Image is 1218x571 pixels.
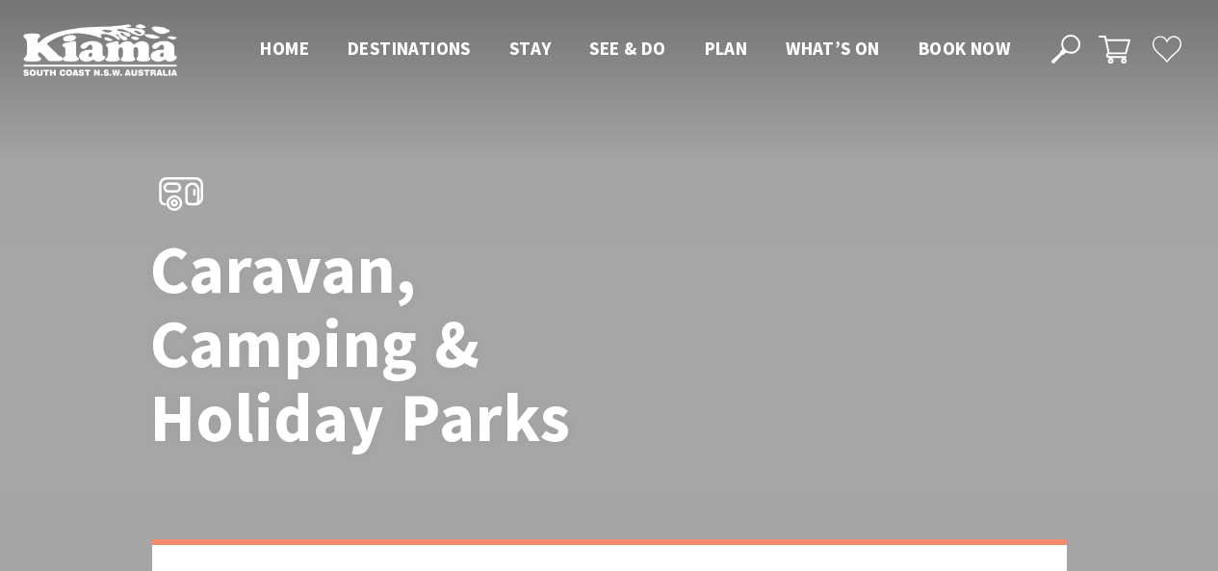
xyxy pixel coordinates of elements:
[23,23,177,76] img: Kiama Logo
[589,37,665,60] span: See & Do
[348,37,471,60] span: Destinations
[919,37,1010,60] span: Book now
[260,37,309,60] span: Home
[150,233,694,455] h1: Caravan, Camping & Holiday Parks
[241,34,1029,65] nav: Main Menu
[509,37,552,60] span: Stay
[786,37,880,60] span: What’s On
[705,37,748,60] span: Plan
